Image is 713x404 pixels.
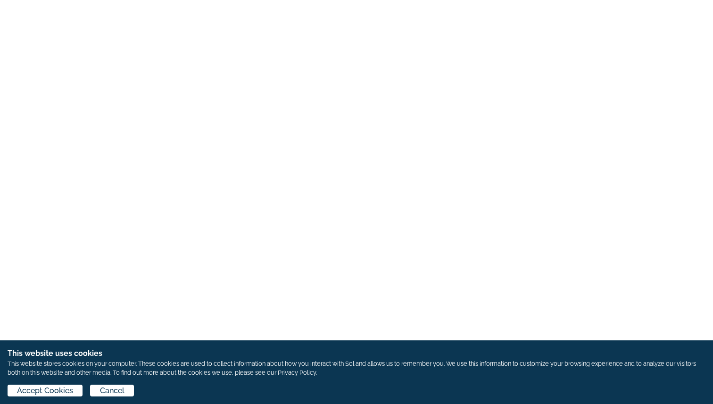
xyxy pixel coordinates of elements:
[8,359,705,377] p: This website stores cookies on your computer. These cookies are used to collect information about...
[90,385,133,396] button: Cancel
[8,348,705,359] h1: This website uses cookies
[17,385,73,396] span: Accept Cookies
[100,385,124,396] span: Cancel
[8,385,83,396] button: Accept Cookies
